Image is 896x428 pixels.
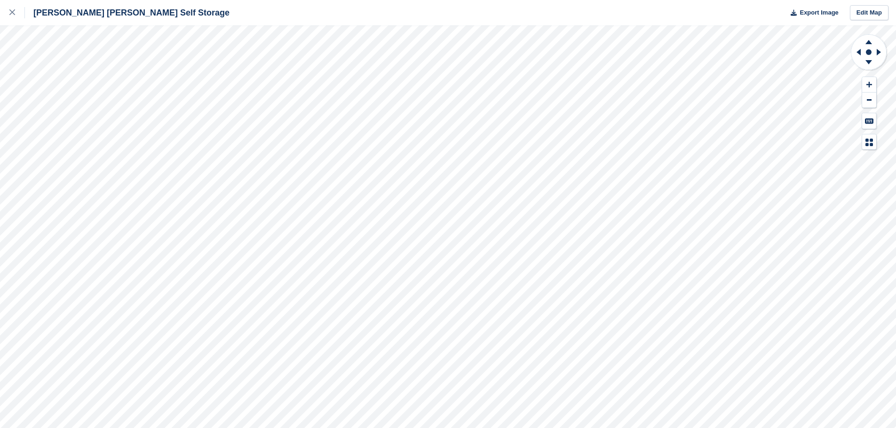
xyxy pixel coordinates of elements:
button: Zoom Out [862,93,876,108]
a: Edit Map [850,5,888,21]
button: Map Legend [862,134,876,150]
div: [PERSON_NAME] [PERSON_NAME] Self Storage [25,7,230,18]
button: Zoom In [862,77,876,93]
span: Export Image [800,8,838,17]
button: Keyboard Shortcuts [862,113,876,129]
button: Export Image [785,5,839,21]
